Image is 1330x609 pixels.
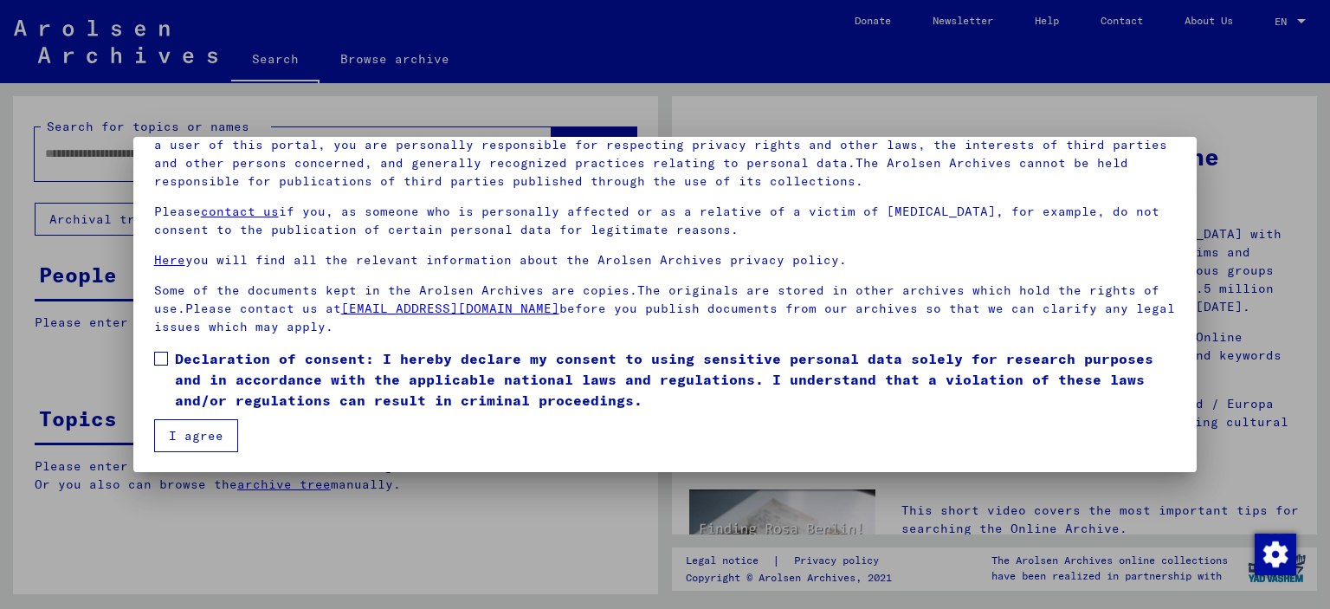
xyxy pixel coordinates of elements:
[1254,533,1295,574] div: Change consent
[154,251,1177,269] p: you will find all the relevant information about the Arolsen Archives privacy policy.
[154,419,238,452] button: I agree
[154,118,1177,191] p: Please note that this portal on victims of Nazi [MEDICAL_DATA] contains sensitive data on identif...
[1255,534,1296,575] img: Change consent
[341,301,559,316] a: [EMAIL_ADDRESS][DOMAIN_NAME]
[154,203,1177,239] p: Please if you, as someone who is personally affected or as a relative of a victim of [MEDICAL_DAT...
[154,282,1177,336] p: Some of the documents kept in the Arolsen Archives are copies.The originals are stored in other a...
[154,252,185,268] a: Here
[201,204,279,219] a: contact us
[175,348,1177,411] span: Declaration of consent: I hereby declare my consent to using sensitive personal data solely for r...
